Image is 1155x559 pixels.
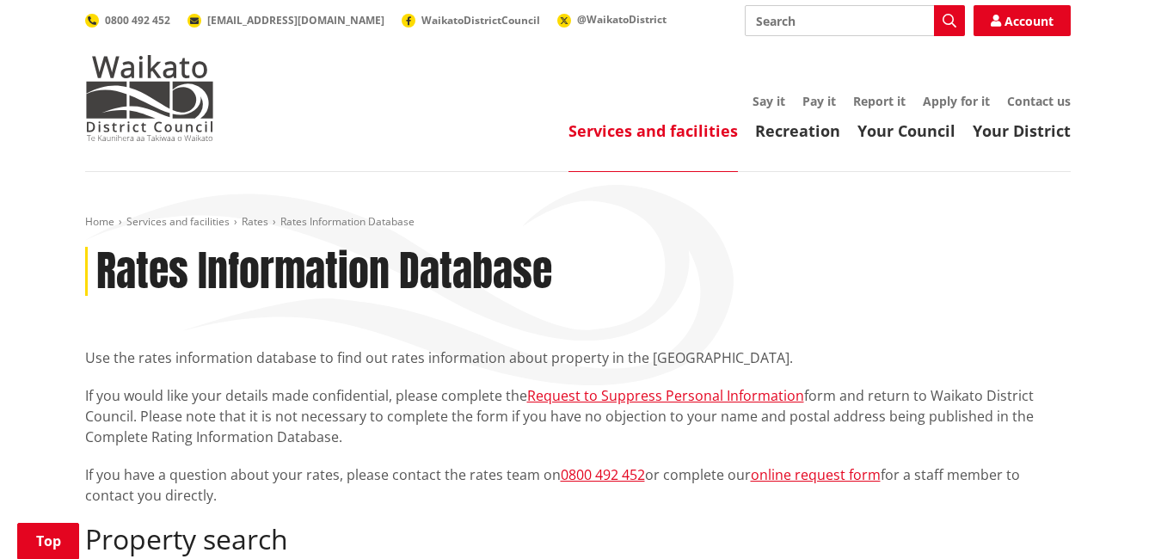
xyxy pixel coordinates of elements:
span: WaikatoDistrictCouncil [421,13,540,28]
span: 0800 492 452 [105,13,170,28]
a: [EMAIL_ADDRESS][DOMAIN_NAME] [187,13,384,28]
span: [EMAIL_ADDRESS][DOMAIN_NAME] [207,13,384,28]
input: Search input [745,5,965,36]
h2: Property search [85,523,1071,556]
a: 0800 492 452 [85,13,170,28]
img: Waikato District Council - Te Kaunihera aa Takiwaa o Waikato [85,55,214,141]
a: Services and facilities [568,120,738,141]
a: Apply for it [923,93,990,109]
a: Pay it [802,93,836,109]
a: Your District [973,120,1071,141]
a: Request to Suppress Personal Information [527,386,804,405]
span: Rates Information Database [280,214,415,229]
nav: breadcrumb [85,215,1071,230]
p: If you have a question about your rates, please contact the rates team on or complete our for a s... [85,464,1071,506]
a: Services and facilities [126,214,230,229]
p: Use the rates information database to find out rates information about property in the [GEOGRAPHI... [85,347,1071,368]
a: @WaikatoDistrict [557,12,667,27]
a: Say it [753,93,785,109]
p: If you would like your details made confidential, please complete the form and return to Waikato ... [85,385,1071,447]
span: @WaikatoDistrict [577,12,667,27]
h1: Rates Information Database [96,247,552,297]
a: Rates [242,214,268,229]
a: WaikatoDistrictCouncil [402,13,540,28]
a: Top [17,523,79,559]
a: Home [85,214,114,229]
a: Recreation [755,120,840,141]
a: 0800 492 452 [561,465,645,484]
a: Report it [853,93,906,109]
a: Account [974,5,1071,36]
a: Your Council [857,120,955,141]
a: Contact us [1007,93,1071,109]
a: online request form [751,465,881,484]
